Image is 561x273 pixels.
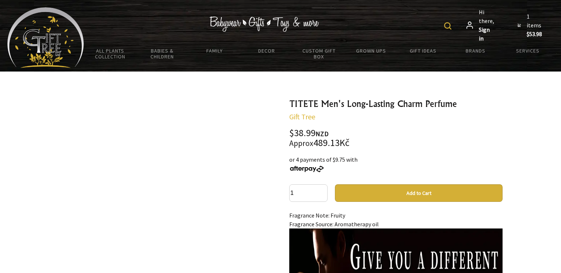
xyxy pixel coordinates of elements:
a: Decor [241,43,293,58]
a: Family [188,43,241,58]
a: All Plants Collection [84,43,136,64]
span: NZD [316,130,329,138]
a: Grown Ups [345,43,397,58]
img: Afterpay [289,166,324,172]
img: Babyware - Gifts - Toys and more... [7,7,84,68]
a: 1 items$53.98 [518,8,542,43]
a: Custom Gift Box [293,43,345,64]
strong: $53.98 [527,30,542,38]
a: Gift Tree [289,112,315,121]
a: Gift Ideas [397,43,449,58]
a: Services [501,43,554,58]
strong: Sign in [479,25,494,43]
span: 1 items [527,13,542,38]
div: or 4 payments of $9.75 with [289,155,503,173]
a: Babies & Children [136,43,188,64]
a: Brands [449,43,501,58]
button: Add to Cart [335,184,503,202]
h1: TITETE Men's Long-Lasting Charm Perfume [289,95,503,112]
img: product search [444,22,451,30]
span: Hi there, [479,8,494,43]
a: Hi there,Sign in [466,8,494,43]
img: Babywear - Gifts - Toys & more [209,16,319,32]
div: $38.99 489.13Kč [289,128,503,148]
small: Approx [289,138,313,148]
